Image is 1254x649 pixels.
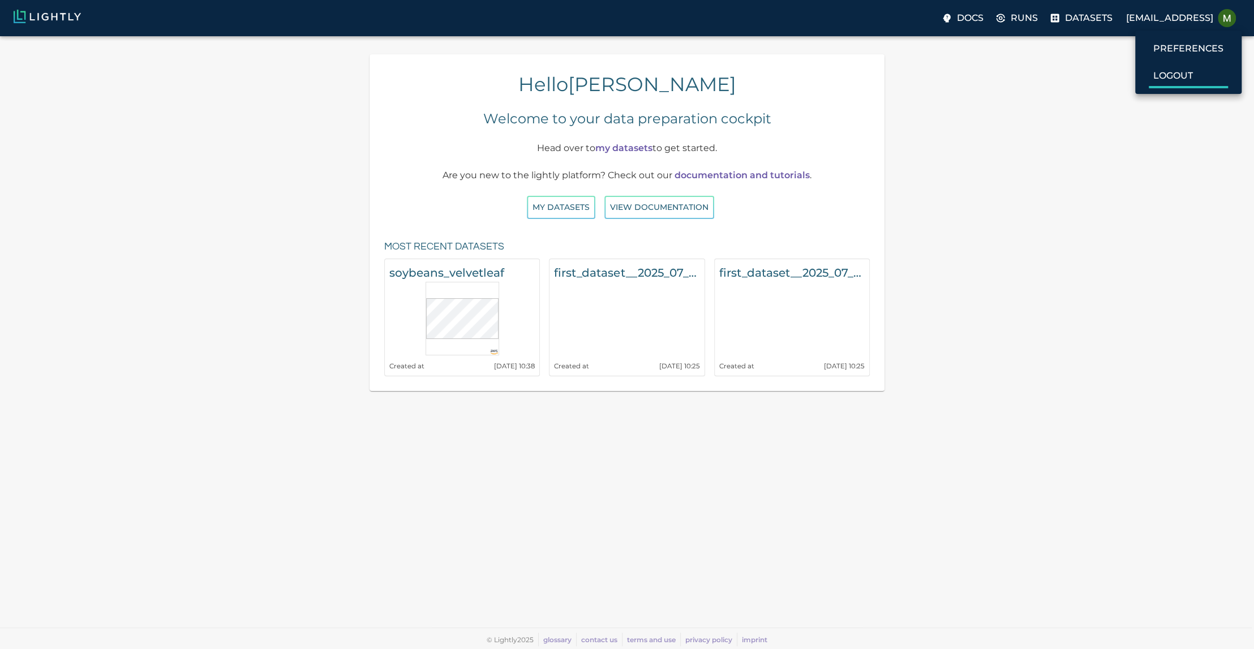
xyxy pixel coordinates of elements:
label: Logout [1149,66,1197,88]
label: Preferences [1149,38,1228,59]
p: Logout [1153,69,1193,83]
a: Logout [1149,66,1228,88]
p: Preferences [1153,42,1223,55]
